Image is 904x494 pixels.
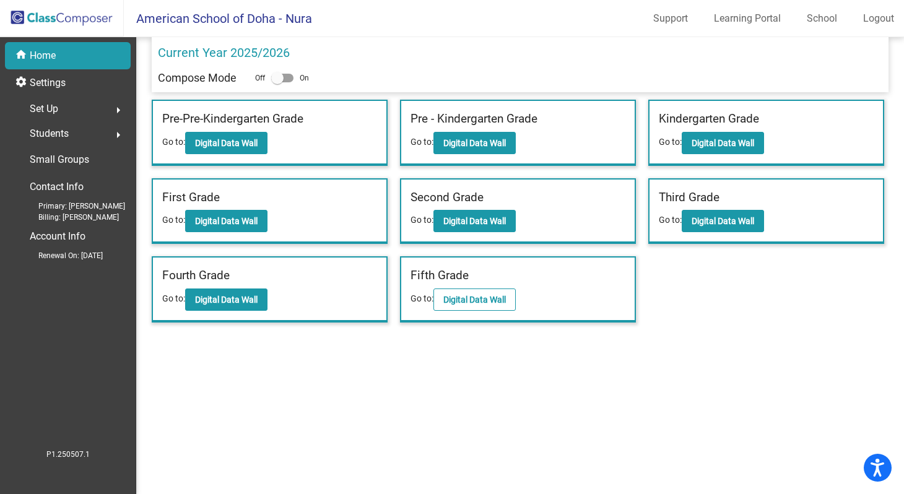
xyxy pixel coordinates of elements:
[30,48,56,63] p: Home
[124,9,312,28] span: American School of Doha - Nura
[411,293,433,303] span: Go to:
[643,9,698,28] a: Support
[853,9,904,28] a: Logout
[185,288,267,311] button: Digital Data Wall
[411,110,537,128] label: Pre - Kindergarten Grade
[15,48,30,63] mat-icon: home
[111,128,126,142] mat-icon: arrow_right
[158,69,237,86] p: Compose Mode
[30,125,69,142] span: Students
[185,132,267,154] button: Digital Data Wall
[692,138,754,148] b: Digital Data Wall
[30,76,66,90] p: Settings
[30,228,85,245] p: Account Info
[162,110,303,128] label: Pre-Pre-Kindergarten Grade
[797,9,847,28] a: School
[19,212,119,223] span: Billing: [PERSON_NAME]
[162,137,185,147] span: Go to:
[659,110,759,128] label: Kindergarten Grade
[158,43,290,62] p: Current Year 2025/2026
[195,138,258,148] b: Digital Data Wall
[15,76,30,90] mat-icon: settings
[162,293,185,303] span: Go to:
[692,216,754,226] b: Digital Data Wall
[195,295,258,305] b: Digital Data Wall
[411,137,433,147] span: Go to:
[659,215,682,225] span: Go to:
[704,9,791,28] a: Learning Portal
[185,210,267,232] button: Digital Data Wall
[111,103,126,118] mat-icon: arrow_right
[443,216,506,226] b: Digital Data Wall
[162,215,185,225] span: Go to:
[162,267,230,285] label: Fourth Grade
[19,250,103,261] span: Renewal On: [DATE]
[411,189,484,207] label: Second Grade
[659,137,682,147] span: Go to:
[195,216,258,226] b: Digital Data Wall
[682,132,764,154] button: Digital Data Wall
[30,151,89,168] p: Small Groups
[411,215,433,225] span: Go to:
[659,189,719,207] label: Third Grade
[30,178,84,196] p: Contact Info
[433,210,516,232] button: Digital Data Wall
[443,138,506,148] b: Digital Data Wall
[682,210,764,232] button: Digital Data Wall
[162,189,220,207] label: First Grade
[433,132,516,154] button: Digital Data Wall
[433,288,516,311] button: Digital Data Wall
[255,72,265,84] span: Off
[300,72,309,84] span: On
[30,100,58,118] span: Set Up
[19,201,125,212] span: Primary: [PERSON_NAME]
[411,267,469,285] label: Fifth Grade
[443,295,506,305] b: Digital Data Wall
